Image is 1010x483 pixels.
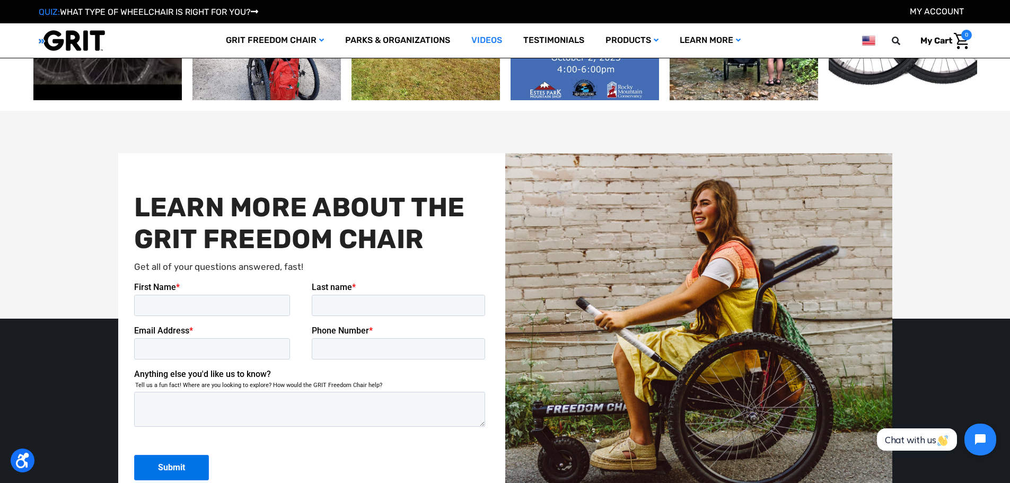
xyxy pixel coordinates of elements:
a: Learn More [669,23,751,58]
a: Testimonials [513,23,595,58]
a: QUIZ:WHAT TYPE OF WHEELCHAIR IS RIGHT FOR YOU? [39,7,258,17]
input: Search [897,30,912,52]
p: Get all of your questions answered, fast! [134,260,489,274]
a: GRIT Freedom Chair [215,23,335,58]
span: My Cart [920,36,952,46]
img: Cart [954,33,969,49]
h2: LEARN MORE ABOUT THE GRIT FREEDOM CHAIR [134,191,489,255]
span: 0 [961,30,972,40]
a: Products [595,23,669,58]
a: Parks & Organizations [335,23,461,58]
span: QUIZ: [39,7,60,17]
img: GRIT All-Terrain Wheelchair and Mobility Equipment [39,30,105,51]
a: Account [910,6,964,16]
iframe: Tidio Chat [865,415,1005,464]
a: Videos [461,23,513,58]
a: Cart with 0 items [912,30,972,52]
img: us.png [862,34,875,47]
